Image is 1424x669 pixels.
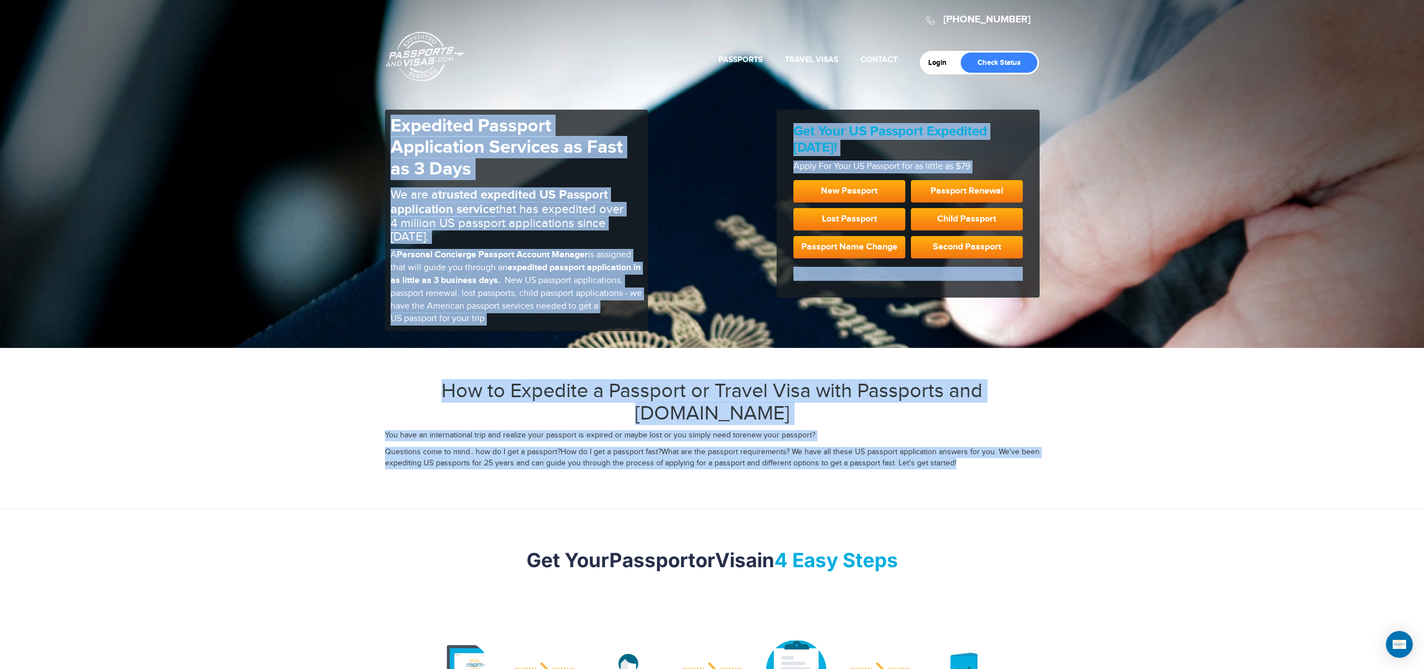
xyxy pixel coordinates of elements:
h2: We are a that has expedited over 4 million US passport applications since [DATE]. [391,188,642,243]
a: New Passport [793,180,905,202]
a: Passport Renewal [911,180,1023,202]
a: renew your passport [740,431,812,440]
strong: trusted expedited US Passport application service [391,187,608,216]
a: Login [928,58,955,67]
p: You have an international trip and realize your passport is expired or maybe lost or you simply n... [385,430,1040,441]
a: Second Passport [911,236,1023,258]
a: Child Passport [911,208,1023,230]
a: Passports [718,55,763,64]
p: Apply For Your US Passport for as little as $79 [793,161,1023,173]
p: Questions come to mind.. how do I get a passport? What are the passport requirements? We have all... [385,447,1040,469]
strong: Personal Concierge Passport Account Manager [397,249,588,260]
a: Passport Name Change [793,236,905,258]
h2: Get Your or in [385,548,1040,572]
a: Lost Passport [793,208,905,230]
p: A is assigned that will guide you through an New US passport applications, passport renewal, lost... [391,249,642,326]
h1: Expedited Passport Application Services as Fast as 3 Days [391,115,642,180]
a: Contact [861,55,897,64]
strong: Visa [715,548,757,572]
div: Open Intercom Messenger [1386,631,1413,658]
a: Check Status [961,53,1037,73]
iframe: Customer reviews powered by Trustpilot [793,267,1023,281]
a: How do I get a passport fast? [561,447,661,456]
a: Travel Visas [785,55,838,64]
h2: Get Your US Passport Expedited [DATE]! [793,124,1023,156]
a: [PHONE_NUMBER] [943,13,1031,26]
h1: How to Expedite a Passport or Travel Visa with Passports and [DOMAIN_NAME] [385,380,1040,425]
mark: 4 Easy Steps [774,548,898,572]
strong: Passport [609,548,695,572]
strong: expedited passport application in as little as 3 business days. [391,262,641,286]
a: Passports & [DOMAIN_NAME] [386,31,465,82]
